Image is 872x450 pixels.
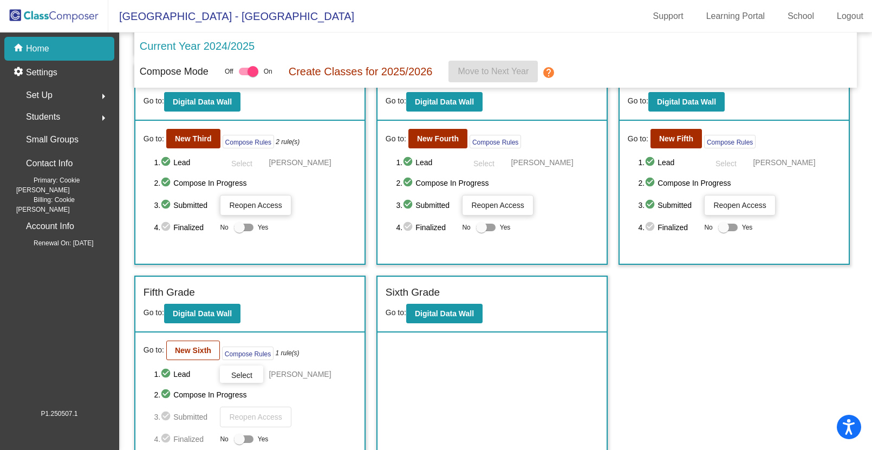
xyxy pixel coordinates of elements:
span: [PERSON_NAME] [511,157,573,168]
p: Small Groups [26,132,79,147]
b: New Fifth [659,134,693,143]
span: 2. Compose In Progress [154,177,356,190]
button: Digital Data Wall [648,92,725,112]
p: Compose Mode [140,64,209,79]
button: Reopen Access [704,195,775,216]
button: Select [462,154,505,171]
span: 4. Finalized [396,221,457,234]
span: Reopen Access [229,201,282,210]
b: Digital Data Wall [415,309,474,318]
button: New Fourth [408,129,467,148]
button: Move to Next Year [448,61,538,82]
button: New Fifth [650,129,702,148]
span: 2. Compose In Progress [154,388,356,401]
span: [PERSON_NAME] [753,157,815,168]
p: Account Info [26,219,74,234]
span: No [704,223,712,232]
span: Yes [742,221,753,234]
span: 2. Compose In Progress [638,177,840,190]
button: Compose Rules [704,135,756,148]
p: Home [26,42,49,55]
b: Digital Data Wall [173,309,232,318]
button: Reopen Access [220,195,291,216]
b: Digital Data Wall [657,97,716,106]
button: Digital Data Wall [406,92,483,112]
b: Digital Data Wall [415,97,474,106]
label: Sixth Grade [386,285,440,301]
span: 3. Submitted [154,410,214,423]
p: Settings [26,66,57,79]
span: 4. Finalized [638,221,699,234]
span: 3. Submitted [154,199,214,212]
b: New Sixth [175,346,211,355]
span: Billing: Cookie [PERSON_NAME] [16,195,114,214]
span: Yes [258,433,269,446]
p: Create Classes for 2025/2026 [289,63,433,80]
span: Students [26,109,60,125]
mat-icon: check_circle [160,199,173,212]
span: Reopen Access [471,201,524,210]
a: School [779,8,823,25]
a: Logout [828,8,872,25]
a: Support [645,8,692,25]
button: New Third [166,129,220,148]
span: On [264,67,272,76]
span: [PERSON_NAME] [269,369,331,380]
span: Select [715,159,737,168]
mat-icon: arrow_right [97,90,110,103]
button: Select [220,154,263,171]
span: 4. Finalized [154,433,214,446]
mat-icon: check_circle [645,199,658,212]
button: Digital Data Wall [406,304,483,323]
span: 1. Lead [154,368,214,381]
button: Compose Rules [470,135,521,148]
span: Select [231,371,252,380]
mat-icon: check_circle [160,177,173,190]
b: New Third [175,134,212,143]
span: No [220,223,228,232]
b: Digital Data Wall [173,97,232,106]
b: New Fourth [417,134,459,143]
span: Reopen Access [229,413,282,421]
span: 3. Submitted [638,199,699,212]
mat-icon: check_circle [645,156,658,169]
span: Go to: [386,96,406,105]
mat-icon: home [13,42,26,55]
button: Select [704,154,747,171]
span: [GEOGRAPHIC_DATA] - [GEOGRAPHIC_DATA] [108,8,354,25]
p: Current Year 2024/2025 [140,38,255,54]
p: Contact Info [26,156,73,171]
span: Go to: [144,344,164,356]
span: No [462,223,470,232]
button: Reopen Access [220,407,291,427]
button: Compose Rules [223,135,274,148]
span: Set Up [26,88,53,103]
span: Select [473,159,494,168]
span: 4. Finalized [154,221,214,234]
mat-icon: help [542,66,555,79]
span: Go to: [628,96,648,105]
span: 1. Lead [638,156,699,169]
span: Go to: [144,133,164,145]
mat-icon: check_circle [402,221,415,234]
mat-icon: check_circle [402,177,415,190]
label: Fifth Grade [144,285,195,301]
i: 2 rule(s) [276,137,300,147]
mat-icon: settings [13,66,26,79]
span: Reopen Access [713,201,766,210]
button: Digital Data Wall [164,92,240,112]
mat-icon: check_circle [160,368,173,381]
span: [PERSON_NAME] [269,157,331,168]
span: Yes [500,221,511,234]
span: 2. Compose In Progress [396,177,598,190]
button: Select [220,366,263,383]
span: 1. Lead [154,156,214,169]
span: Select [231,159,252,168]
span: Go to: [144,96,164,105]
mat-icon: check_circle [160,221,173,234]
span: 1. Lead [396,156,457,169]
i: 1 rule(s) [276,348,300,358]
span: Go to: [144,308,164,317]
mat-icon: arrow_right [97,112,110,125]
mat-icon: check_circle [645,221,658,234]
